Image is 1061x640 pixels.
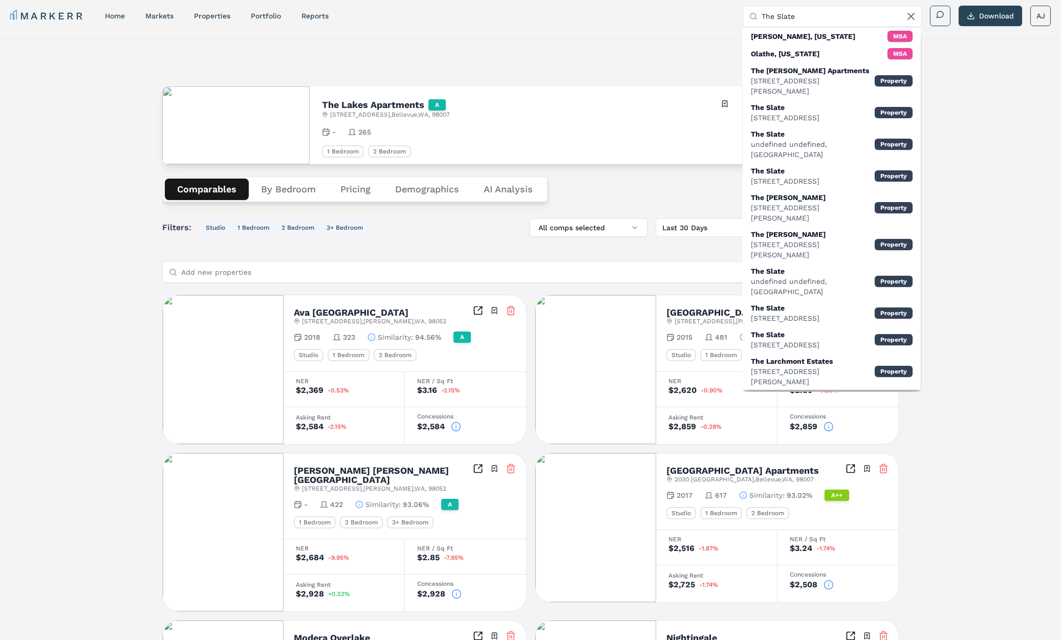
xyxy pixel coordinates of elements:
[277,222,318,234] button: 2 Bedroom
[343,332,355,342] span: 323
[715,490,727,500] span: 617
[471,179,545,200] button: AI Analysis
[846,464,856,474] a: Inspect Comparables
[441,499,459,510] div: A
[751,276,875,297] div: undefined undefined, [GEOGRAPHIC_DATA]
[233,222,273,234] button: 1 Bedroom
[751,113,819,123] div: [STREET_ADDRESS]
[875,170,913,182] div: Property
[875,107,913,118] div: Property
[328,555,349,561] span: -9.95%
[875,334,913,345] div: Property
[751,65,875,76] div: The [PERSON_NAME] Apartments
[328,387,349,393] span: -0.53%
[751,139,875,160] div: undefined undefined, [GEOGRAPHIC_DATA]
[875,276,913,287] div: Property
[1030,6,1051,26] button: AJ
[743,226,921,263] div: Property: The Havens
[875,202,913,213] div: Property
[875,239,913,250] div: Property
[762,6,915,27] input: Search by MSA, ZIP, Property Name, or Address
[417,590,445,598] div: $2,928
[328,591,350,597] span: +0.52%
[322,100,424,109] h2: The Lakes Apartments
[751,76,875,96] div: [STREET_ADDRESS][PERSON_NAME]
[330,499,343,510] span: 422
[296,414,392,421] div: Asking Rent
[875,139,913,150] div: Property
[367,332,441,342] button: Similarity:94.56%
[444,555,464,561] span: -7.85%
[302,317,446,325] span: [STREET_ADDRESS] , [PERSON_NAME] , WA , 98052
[417,423,445,431] div: $2,584
[666,349,696,361] div: Studio
[666,466,819,475] h2: [GEOGRAPHIC_DATA] Apartments
[715,332,727,342] span: 481
[668,378,765,384] div: NER
[751,176,819,186] div: [STREET_ADDRESS]
[304,332,320,342] span: 2018
[749,490,785,500] span: Similarity :
[743,189,921,226] div: Property: The Havens
[751,239,875,260] div: [STREET_ADDRESS][PERSON_NAME]
[668,414,765,421] div: Asking Rent
[473,305,483,316] a: Inspect Comparables
[675,317,819,325] span: [STREET_ADDRESS] , [PERSON_NAME] , WA , 98052
[751,49,819,59] div: Olathe, [US_STATE]
[699,545,719,551] span: -1.87%
[751,229,875,239] div: The [PERSON_NAME]
[668,423,696,431] div: $2,859
[790,581,817,589] div: $2,508
[751,366,875,387] div: [STREET_ADDRESS][PERSON_NAME]
[746,507,789,519] div: 2 Bedroom
[296,378,392,384] div: NER
[441,387,460,393] span: -2.15%
[355,499,429,510] button: Similarity:93.06%
[701,387,723,393] span: -0.90%
[417,581,514,587] div: Concessions
[790,536,886,542] div: NER / Sq Ft
[668,386,697,394] div: $2,620
[296,423,323,431] div: $2,584
[330,111,450,119] span: [STREET_ADDRESS] , Bellevue , WA , 98007
[296,590,324,598] div: $2,928
[677,332,692,342] span: 2015
[887,31,913,42] div: MSA
[817,387,838,393] span: -0.28%
[296,582,392,588] div: Asking Rent
[302,484,446,493] span: [STREET_ADDRESS] , [PERSON_NAME] , WA , 98052
[251,12,281,20] a: Portfolio
[194,12,230,20] a: properties
[743,62,921,99] div: Property: The Slater Apartments
[751,203,875,223] div: [STREET_ADDRESS][PERSON_NAME]
[675,475,814,483] span: 2030 [GEOGRAPHIC_DATA] , Bellevue , WA , 98007
[403,499,429,510] span: 93.06%
[294,516,336,528] div: 1 Bedroom
[825,490,849,501] div: A++
[358,127,371,137] span: 265
[875,75,913,86] div: Property
[751,340,819,350] div: [STREET_ADDRESS]
[751,129,875,139] div: The Slate
[181,262,787,282] input: Add new properties
[751,166,819,176] div: The Slate
[332,127,336,137] span: -
[1036,11,1045,21] span: AJ
[417,554,440,562] div: $2.85
[751,356,875,366] div: The Larchmont Estates
[668,544,695,553] div: $2,516
[368,145,411,158] div: 2 Bedroom
[296,545,392,551] div: NER
[530,218,647,237] button: All comps selected
[668,572,765,579] div: Asking Rent
[666,308,763,317] h2: [GEOGRAPHIC_DATA]
[378,332,413,342] span: Similarity :
[751,303,819,313] div: The Slate
[417,386,437,394] div: $3.16
[296,386,323,394] div: $2,369
[790,571,886,578] div: Concessions
[700,349,742,361] div: 1 Bedroom
[740,332,813,342] button: Similarity:95.36%
[743,99,921,126] div: Property: The Slate
[751,102,819,113] div: The Slate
